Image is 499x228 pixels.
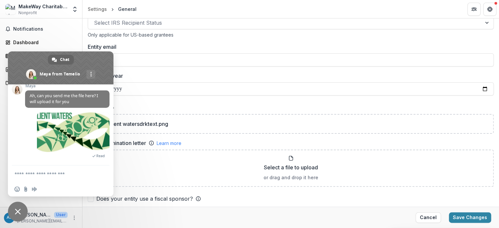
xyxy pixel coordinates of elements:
[157,140,181,147] a: Learn more
[3,50,79,61] a: Tasks
[7,215,12,220] div: Adrienne Smith
[449,212,491,223] button: Save Changes
[88,72,490,80] label: Founding year
[88,103,490,111] label: Entity logo
[70,3,79,16] button: Open entity switcher
[88,32,494,38] div: Only applicable for US-based grantees
[54,212,68,218] p: User
[467,3,481,16] button: Partners
[96,154,105,158] span: Read
[30,93,98,104] span: Ah, can you send me the file here? I will upload it for you
[13,39,74,46] div: Dashboard
[88,6,107,13] div: Settings
[5,4,16,14] img: MakeWay Charitable Society - Resilient Waters
[118,6,137,13] div: General
[60,55,69,65] span: Chat
[483,3,496,16] button: Get Help
[85,4,109,14] a: Settings
[48,55,74,65] a: Chat
[15,165,94,182] textarea: Compose your message...
[102,120,168,128] p: resilient watersdrktext.png
[85,4,139,14] nav: breadcrumb
[3,64,79,75] a: Proposals
[3,37,79,48] a: Dashboard
[3,24,79,34] button: Notifications
[264,174,318,181] p: or drag and drop it here
[15,186,20,192] span: Insert an emoji
[416,212,441,223] button: Cancel
[18,3,68,10] div: MakeWay Charitable Society - Resilient Waters
[96,195,193,203] span: Does your entity use a fiscal sponsor?
[88,43,490,51] label: Entity email
[32,186,37,192] span: Audio message
[17,218,68,224] p: [PERSON_NAME][EMAIL_ADDRESS][PERSON_NAME][DOMAIN_NAME]
[18,10,37,16] span: Nonprofit
[264,163,318,171] p: Select a file to upload
[88,139,146,147] label: IRS determination letter
[70,214,78,222] button: More
[23,186,28,192] span: Send a file
[8,202,28,221] a: Close chat
[17,211,51,218] p: [PERSON_NAME]
[3,77,79,88] a: Documents
[13,26,77,32] span: Notifications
